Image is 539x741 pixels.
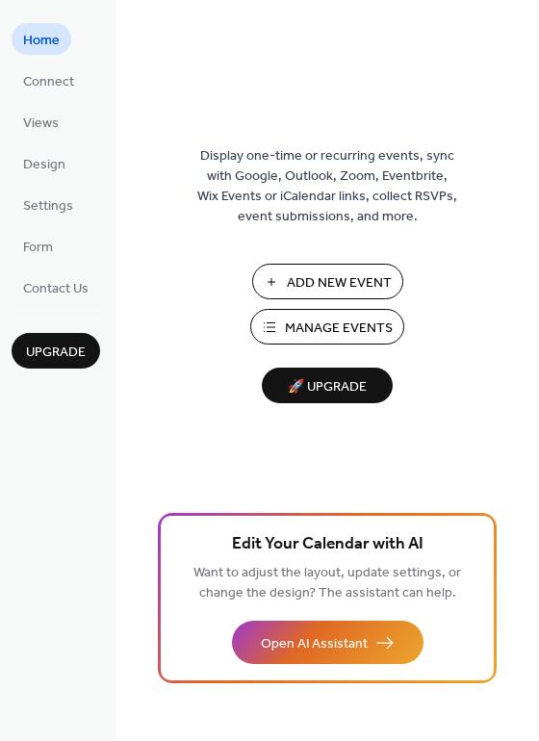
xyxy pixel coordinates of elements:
[23,279,89,299] span: Contact Us
[12,271,100,303] a: Contact Us
[273,374,381,400] span: 🚀 Upgrade
[23,155,65,175] span: Design
[23,196,73,217] span: Settings
[261,634,368,654] span: Open AI Assistant
[12,64,86,96] a: Connect
[232,621,423,664] button: Open AI Assistant
[193,560,461,606] span: Want to adjust the layout, update settings, or change the design? The assistant can help.
[262,368,393,403] button: 🚀 Upgrade
[197,146,457,227] span: Display one-time or recurring events, sync with Google, Outlook, Zoom, Eventbrite, Wix Events or ...
[23,114,59,134] span: Views
[12,230,64,262] a: Form
[23,72,74,92] span: Connect
[12,189,85,220] a: Settings
[12,23,71,55] a: Home
[287,273,392,294] span: Add New Event
[232,531,423,558] span: Edit Your Calendar with AI
[23,238,53,258] span: Form
[285,319,393,339] span: Manage Events
[12,106,70,138] a: Views
[26,343,86,363] span: Upgrade
[23,31,60,51] span: Home
[250,309,404,345] button: Manage Events
[252,264,403,299] button: Add New Event
[12,147,77,179] a: Design
[12,333,100,369] button: Upgrade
